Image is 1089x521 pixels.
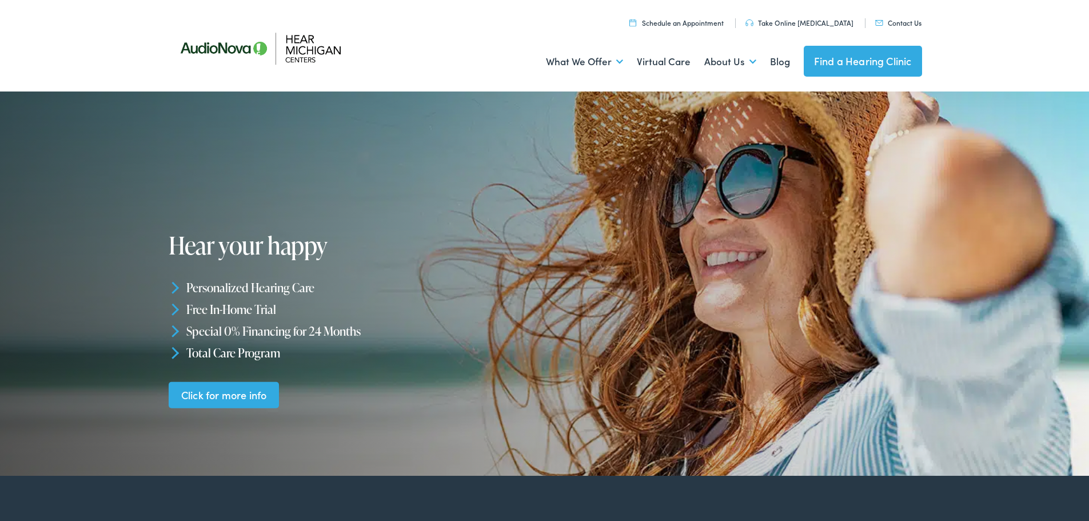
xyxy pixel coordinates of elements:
[637,41,691,83] a: Virtual Care
[169,277,550,299] li: Personalized Hearing Care
[169,320,550,342] li: Special 0% Financing for 24 Months
[169,341,550,363] li: Total Care Program
[745,19,753,26] img: utility icon
[745,18,853,27] a: Take Online [MEDICAL_DATA]
[629,19,636,26] img: utility icon
[169,381,279,408] a: Click for more info
[629,18,724,27] a: Schedule an Appointment
[704,41,756,83] a: About Us
[546,41,623,83] a: What We Offer
[875,20,883,26] img: utility icon
[875,18,922,27] a: Contact Us
[770,41,790,83] a: Blog
[169,299,550,320] li: Free In-Home Trial
[804,46,922,77] a: Find a Hearing Clinic
[169,232,516,258] h1: Hear your happy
